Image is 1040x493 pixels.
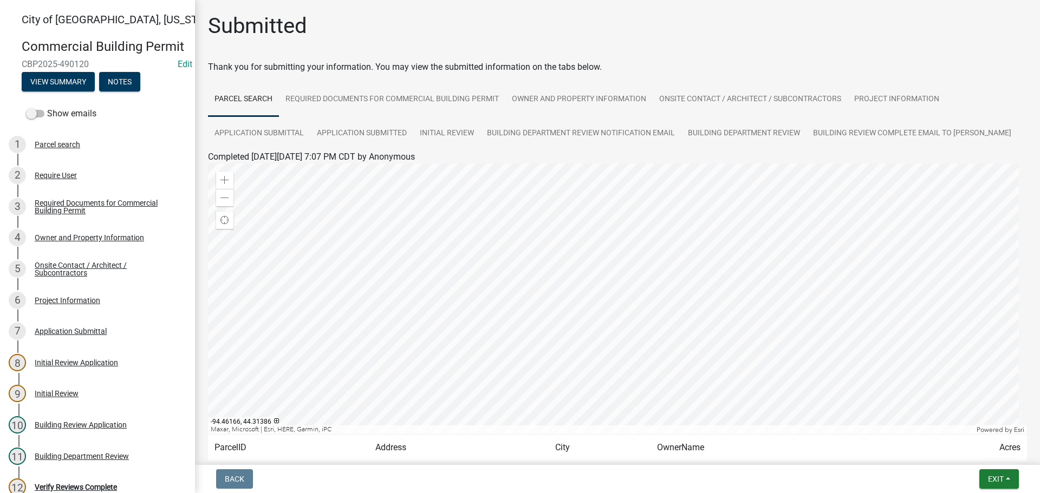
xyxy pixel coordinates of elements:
[979,469,1019,489] button: Exit
[208,82,279,117] a: Parcel search
[35,483,117,491] div: Verify Reviews Complete
[208,61,1027,74] div: Thank you for submitting your information. You may view the submitted information on the tabs below.
[22,13,219,26] span: City of [GEOGRAPHIC_DATA], [US_STATE]
[848,82,946,117] a: Project Information
[653,82,848,117] a: Onsite Contact / Architect / Subcontractors
[974,425,1027,434] div: Powered by
[35,199,178,214] div: Required Documents for Commercial Building Permit
[9,354,26,371] div: 8
[9,385,26,402] div: 9
[35,172,77,179] div: Require User
[22,59,173,69] span: CBP2025-490120
[279,82,505,117] a: Required Documents for Commercial Building Permit
[208,425,974,434] div: Maxar, Microsoft | Esri, HERE, Garmin, iPC
[26,107,96,120] label: Show emails
[505,82,653,117] a: Owner and Property Information
[9,229,26,246] div: 4
[9,292,26,309] div: 6
[225,475,244,483] span: Back
[988,475,1004,483] span: Exit
[208,152,415,162] span: Completed [DATE][DATE] 7:07 PM CDT by Anonymous
[99,78,140,87] wm-modal-confirm: Notes
[413,116,480,151] a: Initial Review
[9,323,26,340] div: 7
[35,359,118,366] div: Initial Review Application
[549,435,651,461] td: City
[9,198,26,215] div: 3
[1014,426,1024,433] a: Esri
[480,116,681,151] a: Building Department Review Notification Email
[99,72,140,91] button: Notes
[35,141,80,148] div: Parcel search
[178,59,192,69] a: Edit
[9,416,26,433] div: 10
[22,78,95,87] wm-modal-confirm: Summary
[208,13,307,39] h1: Submitted
[681,116,807,151] a: Building Department Review
[35,421,127,429] div: Building Review Application
[9,136,26,153] div: 1
[216,469,253,489] button: Back
[216,189,233,206] div: Zoom out
[35,234,144,241] div: Owner and Property Information
[216,172,233,189] div: Zoom in
[22,39,186,55] h4: Commercial Building Permit
[9,448,26,465] div: 11
[35,261,178,277] div: Onsite Contact / Architect / Subcontractors
[208,116,310,151] a: Application Submittal
[35,390,79,397] div: Initial Review
[35,452,129,460] div: Building Department Review
[369,435,549,461] td: Address
[9,260,26,278] div: 5
[35,327,107,335] div: Application Submittal
[651,435,958,461] td: OwnerName
[216,212,233,229] div: Find my location
[310,116,413,151] a: Application Submitted
[35,297,100,304] div: Project Information
[807,116,1018,151] a: Building Review Complete Email to [PERSON_NAME]
[178,59,192,69] wm-modal-confirm: Edit Application Number
[22,72,95,91] button: View Summary
[958,435,1027,461] td: Acres
[208,435,369,461] td: ParcelID
[9,167,26,184] div: 2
